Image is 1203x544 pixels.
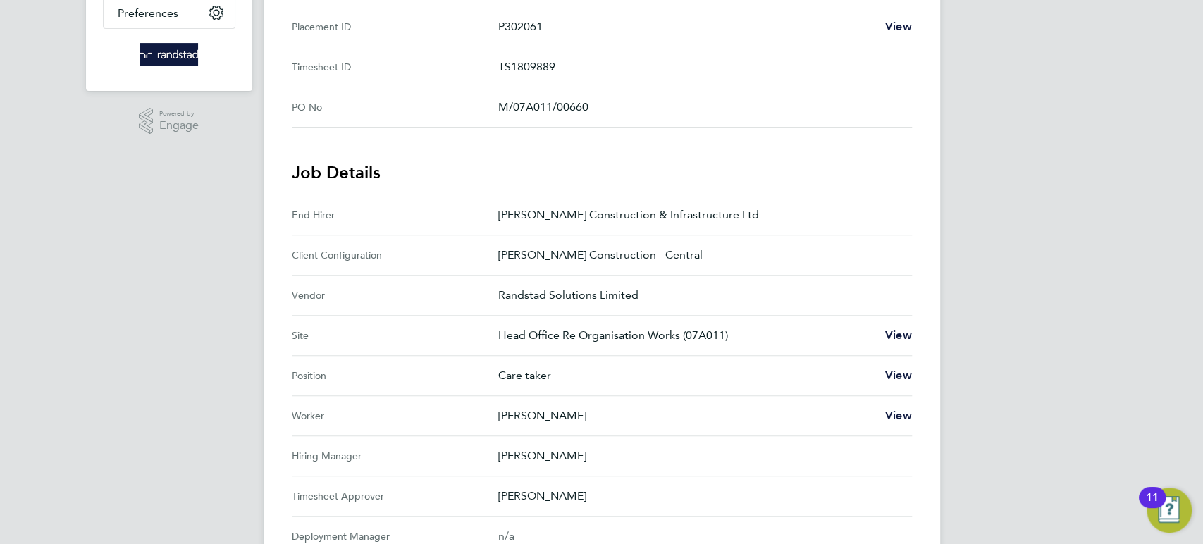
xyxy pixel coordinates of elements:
img: randstad-logo-retina.png [140,43,198,66]
p: [PERSON_NAME] Construction & Infrastructure Ltd [498,206,901,223]
a: View [885,18,912,35]
div: PO No [292,99,498,116]
a: Powered byEngage [139,108,199,135]
p: [PERSON_NAME] Construction - Central [498,247,901,264]
div: Position [292,367,498,384]
div: 11 [1146,497,1159,516]
a: View [885,407,912,424]
div: Placement ID [292,18,498,35]
a: Go to home page [103,43,235,66]
p: [PERSON_NAME] [498,447,901,464]
div: Client Configuration [292,247,498,264]
p: [PERSON_NAME] [498,407,874,424]
div: Vendor [292,287,498,304]
p: TS1809889 [498,58,901,75]
span: View [885,369,912,382]
button: Open Resource Center, 11 new notifications [1147,488,1192,533]
div: Worker [292,407,498,424]
span: View [885,20,912,33]
h3: Job Details [292,161,912,184]
span: Engage [159,120,199,132]
div: End Hirer [292,206,498,223]
span: View [885,409,912,422]
p: P302061 [498,18,874,35]
p: M/07A011/00660 [498,99,901,116]
span: Preferences [118,6,178,20]
p: Care taker [498,367,874,384]
p: [PERSON_NAME] [498,488,901,505]
div: Timesheet Approver [292,488,498,505]
span: View [885,328,912,342]
p: Head Office Re Organisation Works (07A011) [498,327,874,344]
a: View [885,327,912,344]
p: Randstad Solutions Limited [498,287,901,304]
div: Hiring Manager [292,447,498,464]
a: View [885,367,912,384]
div: Site [292,327,498,344]
div: Timesheet ID [292,58,498,75]
span: Powered by [159,108,199,120]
